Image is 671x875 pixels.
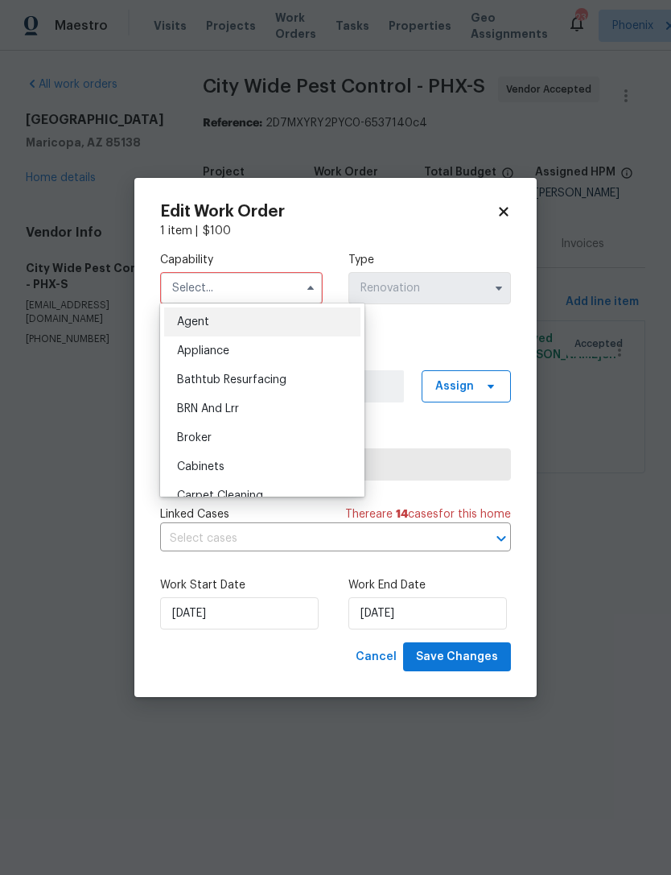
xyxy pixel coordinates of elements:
[403,642,511,672] button: Save Changes
[160,526,466,551] input: Select cases
[160,597,319,629] input: M/D/YYYY
[490,527,513,550] button: Open
[177,316,209,328] span: Agent
[177,432,212,444] span: Broker
[177,374,286,386] span: Bathtub Resurfacing
[160,204,496,220] h2: Edit Work Order
[177,461,224,473] span: Cabinets
[160,223,511,239] div: 1 item |
[356,647,397,667] span: Cancel
[203,225,231,237] span: $ 100
[160,506,229,522] span: Linked Cases
[435,378,474,394] span: Assign
[348,577,511,593] label: Work End Date
[348,272,511,304] input: Select...
[348,252,511,268] label: Type
[348,597,507,629] input: M/D/YYYY
[177,403,239,415] span: BRN And Lrr
[416,647,498,667] span: Save Changes
[160,252,323,268] label: Capability
[349,642,403,672] button: Cancel
[160,577,323,593] label: Work Start Date
[396,509,408,520] span: 14
[489,279,508,298] button: Show options
[301,279,320,298] button: Hide options
[177,345,229,357] span: Appliance
[345,506,511,522] span: There are case s for this home
[160,272,323,304] input: Select...
[177,490,263,501] span: Carpet Cleaning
